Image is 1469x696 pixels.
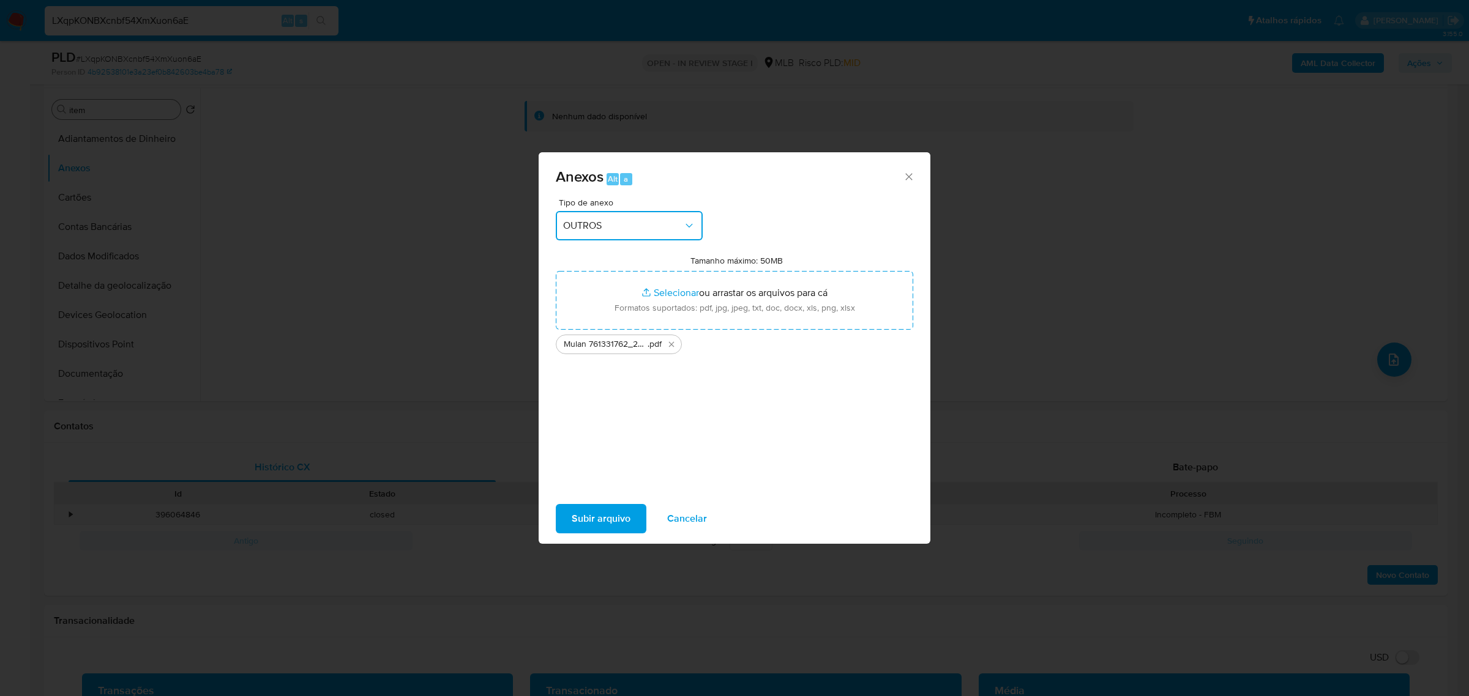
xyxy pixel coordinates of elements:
span: Alt [608,173,618,185]
button: Subir arquivo [556,504,646,533]
label: Tamanho máximo: 50MB [690,255,783,266]
span: OUTROS [563,220,683,232]
span: Anexos [556,166,604,187]
span: a [624,173,628,185]
ul: Arquivos selecionados [556,330,913,354]
span: Subir arquivo [572,505,630,532]
span: Cancelar [667,505,707,532]
button: Cancelar [651,504,723,533]
button: OUTROS [556,211,703,240]
span: Mulan 761331762_2025_08_20_07_24_27 [PERSON_NAME] AUTOMOVEIS [564,338,648,350]
span: Tipo de anexo [559,198,706,207]
span: .pdf [648,338,662,350]
button: Excluir Mulan 761331762_2025_08_20_07_24_27 RAFAEL JOSE LOURENCON AUTOMOVEIS.pdf [664,337,679,352]
button: Fechar [903,171,914,182]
